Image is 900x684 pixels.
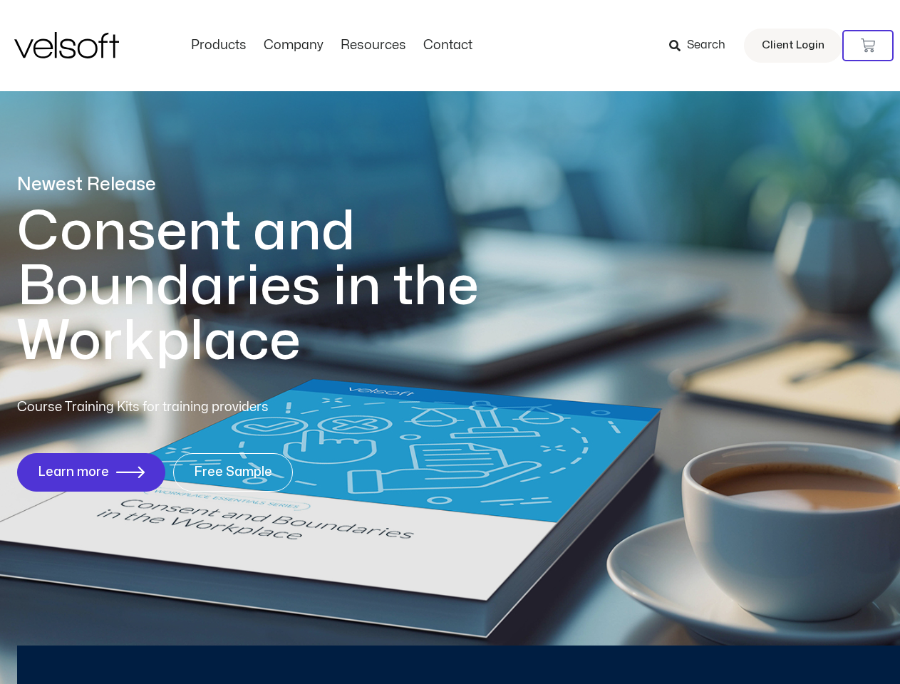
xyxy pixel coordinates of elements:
[669,33,735,58] a: Search
[182,38,481,53] nav: Menu
[762,36,824,55] span: Client Login
[38,465,109,480] span: Learn more
[14,32,119,58] img: Velsoft Training Materials
[17,204,537,369] h1: Consent and Boundaries in the Workplace
[17,398,372,418] p: Course Training Kits for training providers
[687,36,725,55] span: Search
[173,453,293,492] a: Free Sample
[255,38,332,53] a: CompanyMenu Toggle
[332,38,415,53] a: ResourcesMenu Toggle
[182,38,255,53] a: ProductsMenu Toggle
[744,28,842,63] a: Client Login
[17,172,537,197] p: Newest Release
[415,38,481,53] a: ContactMenu Toggle
[17,453,165,492] a: Learn more
[194,465,272,480] span: Free Sample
